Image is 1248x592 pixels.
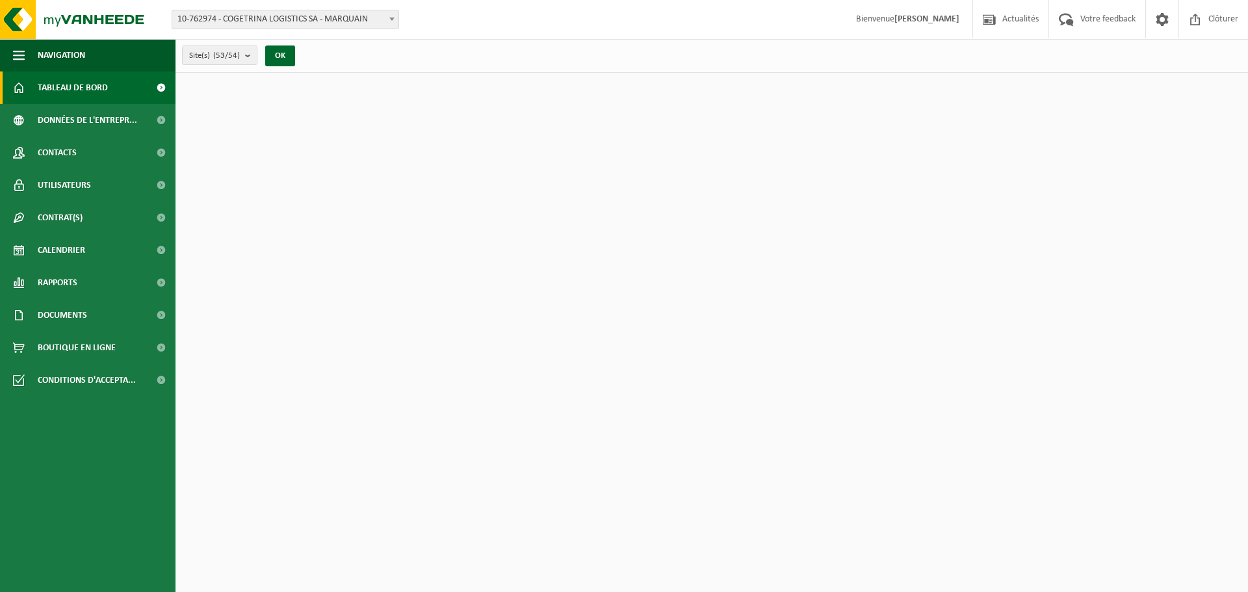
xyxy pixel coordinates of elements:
button: OK [265,45,295,66]
count: (53/54) [213,51,240,60]
span: Boutique en ligne [38,331,116,364]
span: Navigation [38,39,85,71]
span: Contacts [38,136,77,169]
span: 10-762974 - COGETRINA LOGISTICS SA - MARQUAIN [172,10,399,29]
span: Tableau de bord [38,71,108,104]
span: Calendrier [38,234,85,266]
button: Site(s)(53/54) [182,45,257,65]
strong: [PERSON_NAME] [894,14,959,24]
span: Conditions d'accepta... [38,364,136,396]
span: Utilisateurs [38,169,91,201]
span: 10-762974 - COGETRINA LOGISTICS SA - MARQUAIN [172,10,398,29]
span: Site(s) [189,46,240,66]
span: Données de l'entrepr... [38,104,137,136]
span: Documents [38,299,87,331]
span: Contrat(s) [38,201,83,234]
span: Rapports [38,266,77,299]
